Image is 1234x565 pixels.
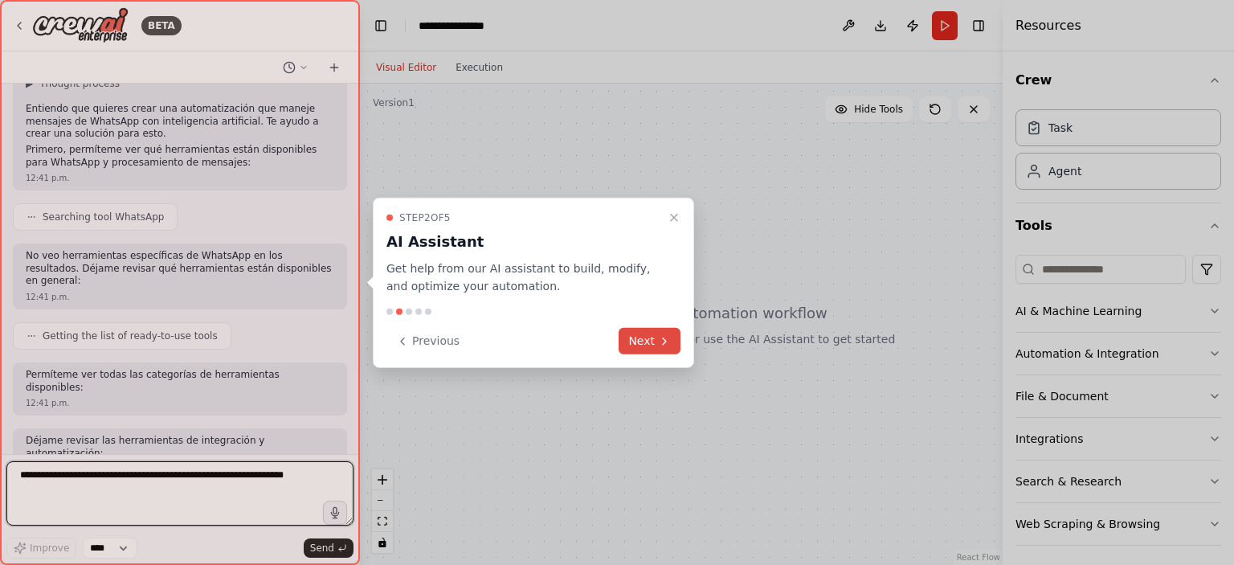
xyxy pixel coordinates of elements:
[386,259,661,296] p: Get help from our AI assistant to build, modify, and optimize your automation.
[619,328,680,354] button: Next
[399,211,451,223] span: Step 2 of 5
[386,230,661,252] h3: AI Assistant
[386,328,469,354] button: Previous
[664,207,684,227] button: Close walkthrough
[370,14,392,37] button: Hide left sidebar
